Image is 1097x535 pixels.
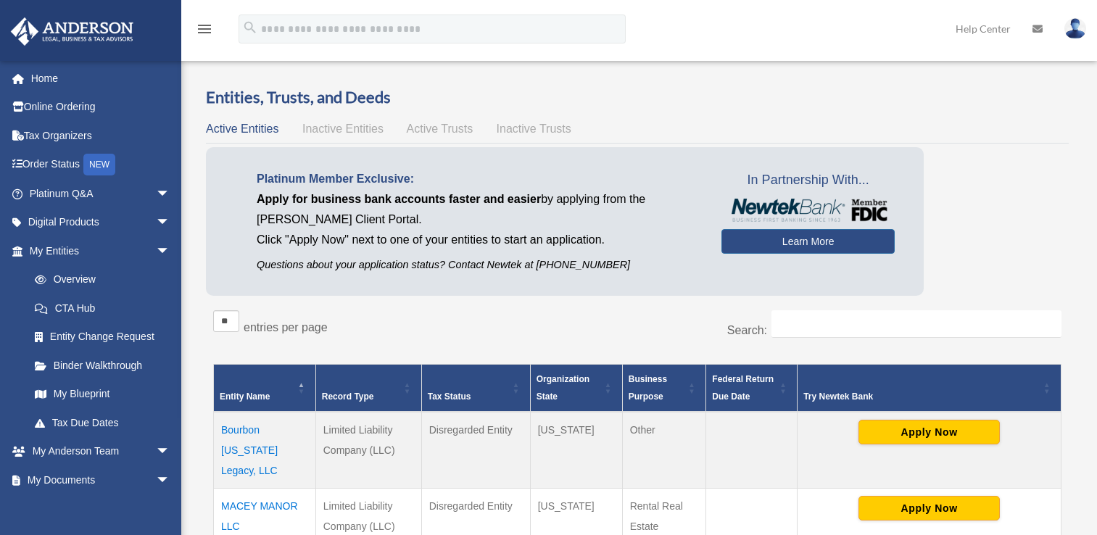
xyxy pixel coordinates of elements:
i: search [242,20,258,36]
td: Bourbon [US_STATE] Legacy, LLC [214,412,316,489]
a: My Blueprint [20,380,185,409]
span: Business Purpose [629,374,667,402]
th: Tax Status: Activate to sort [421,364,530,412]
th: Federal Return Due Date: Activate to sort [706,364,798,412]
td: Limited Liability Company (LLC) [315,412,421,489]
a: Learn More [721,229,895,254]
a: My Documentsarrow_drop_down [10,465,192,494]
span: Active Trusts [407,123,473,135]
span: In Partnership With... [721,169,895,192]
button: Apply Now [858,496,1000,521]
span: arrow_drop_down [156,465,185,495]
a: Home [10,64,192,93]
a: My Anderson Teamarrow_drop_down [10,437,192,466]
span: Inactive Trusts [497,123,571,135]
span: Entity Name [220,391,270,402]
div: Try Newtek Bank [803,388,1039,405]
span: arrow_drop_down [156,437,185,467]
span: Organization State [537,374,589,402]
img: User Pic [1064,18,1086,39]
td: [US_STATE] [530,412,622,489]
p: Platinum Member Exclusive: [257,169,700,189]
img: Anderson Advisors Platinum Portal [7,17,138,46]
th: Business Purpose: Activate to sort [622,364,706,412]
a: Online Ordering [10,93,192,122]
a: Digital Productsarrow_drop_down [10,208,192,237]
th: Record Type: Activate to sort [315,364,421,412]
th: Try Newtek Bank : Activate to sort [798,364,1061,412]
a: Platinum Q&Aarrow_drop_down [10,179,192,208]
button: Apply Now [858,420,1000,444]
span: Record Type [322,391,374,402]
img: NewtekBankLogoSM.png [729,199,887,222]
p: Questions about your application status? Contact Newtek at [PHONE_NUMBER] [257,256,700,274]
a: Entity Change Request [20,323,185,352]
a: Overview [20,265,178,294]
th: Entity Name: Activate to invert sorting [214,364,316,412]
a: Order StatusNEW [10,150,192,180]
p: by applying from the [PERSON_NAME] Client Portal. [257,189,700,230]
p: Click "Apply Now" next to one of your entities to start an application. [257,230,700,250]
label: Search: [727,324,767,336]
label: entries per page [244,321,328,333]
td: Disregarded Entity [421,412,530,489]
span: Federal Return Due Date [712,374,774,402]
span: Active Entities [206,123,278,135]
span: arrow_drop_down [156,179,185,209]
a: My Entitiesarrow_drop_down [10,236,185,265]
a: Tax Organizers [10,121,192,150]
a: Binder Walkthrough [20,351,185,380]
span: Apply for business bank accounts faster and easier [257,193,541,205]
a: CTA Hub [20,294,185,323]
td: Other [622,412,706,489]
span: Inactive Entities [302,123,384,135]
a: menu [196,25,213,38]
span: Tax Status [428,391,471,402]
i: menu [196,20,213,38]
a: Tax Due Dates [20,408,185,437]
span: arrow_drop_down [156,236,185,266]
span: arrow_drop_down [156,208,185,238]
h3: Entities, Trusts, and Deeds [206,86,1069,109]
th: Organization State: Activate to sort [530,364,622,412]
div: NEW [83,154,115,175]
